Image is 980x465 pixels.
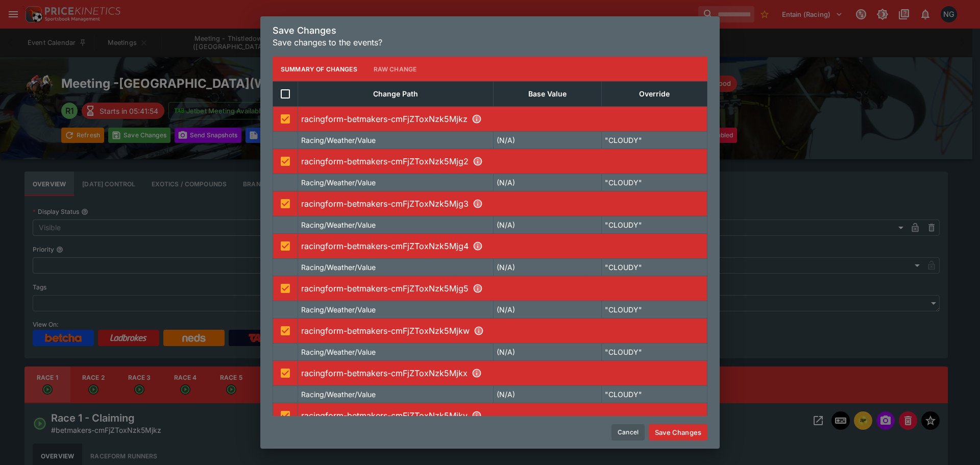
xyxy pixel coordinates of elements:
[601,132,707,149] td: "CLOUDY"
[301,304,376,315] p: Racing/Weather/Value
[474,326,484,336] svg: R6 - Race 6 - Claiming
[473,156,483,166] svg: R2 - Race 2 - Claiming
[472,368,482,378] svg: R7 - Race 7 - Starter Optional Claiming
[601,259,707,276] td: "CLOUDY"
[601,82,707,107] th: Override
[301,219,376,230] p: Racing/Weather/Value
[301,409,704,422] p: racingform-betmakers-cmFjZToxNzk5Mjky
[493,344,601,361] td: (N/A)
[273,25,707,36] h5: Save Changes
[493,386,601,403] td: (N/A)
[301,240,704,252] p: racingform-betmakers-cmFjZToxNzk5Mjg4
[601,301,707,319] td: "CLOUDY"
[493,82,601,107] th: Base Value
[301,367,704,379] p: racingform-betmakers-cmFjZToxNzk5Mjkx
[301,262,376,273] p: Racing/Weather/Value
[601,344,707,361] td: "CLOUDY"
[601,216,707,234] td: "CLOUDY"
[273,36,707,48] p: Save changes to the events?
[473,241,483,251] svg: R4 - Race 4 - Claiming
[493,216,601,234] td: (N/A)
[493,259,601,276] td: (N/A)
[493,301,601,319] td: (N/A)
[493,174,601,191] td: (N/A)
[472,114,482,124] svg: R1 - Race 1 - Claiming
[301,282,704,295] p: racingform-betmakers-cmFjZToxNzk5Mjg5
[472,410,482,421] svg: R8 - Race 8 - Claiming
[473,199,483,209] svg: R3 - Race 3 - Starter Allowance
[301,177,376,188] p: Racing/Weather/Value
[301,155,704,167] p: racingform-betmakers-cmFjZToxNzk5Mjg2
[611,424,645,440] button: Cancel
[473,283,483,293] svg: R5 - Race 5 - Claiming
[365,57,425,81] button: Raw Change
[301,347,376,357] p: Racing/Weather/Value
[301,113,704,125] p: racingform-betmakers-cmFjZToxNzk5Mjkz
[493,132,601,149] td: (N/A)
[301,325,704,337] p: racingform-betmakers-cmFjZToxNzk5Mjkw
[273,57,365,81] button: Summary of Changes
[601,174,707,191] td: "CLOUDY"
[301,135,376,145] p: Racing/Weather/Value
[301,389,376,400] p: Racing/Weather/Value
[301,198,704,210] p: racingform-betmakers-cmFjZToxNzk5Mjg3
[649,424,707,440] button: Save Changes
[298,82,494,107] th: Change Path
[601,386,707,403] td: "CLOUDY"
